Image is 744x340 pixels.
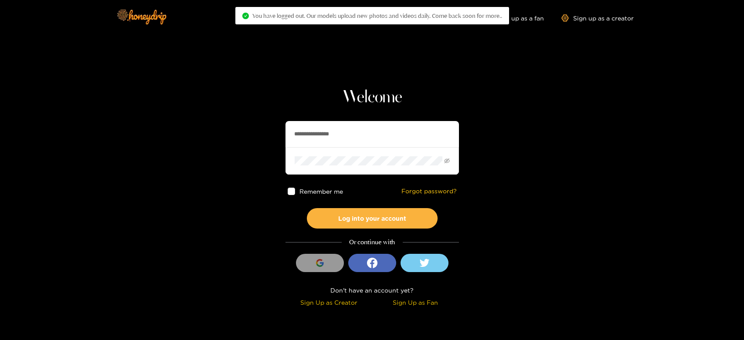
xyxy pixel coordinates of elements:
span: You have logged out. Our models upload new photos and videos daily. Come back soon for more.. [252,12,502,19]
span: eye-invisible [444,158,450,164]
span: Remember me [299,188,343,195]
a: Sign up as a fan [484,14,544,22]
div: Don't have an account yet? [285,285,459,295]
div: Sign Up as Creator [288,297,370,307]
div: Sign Up as Fan [374,297,457,307]
button: Log into your account [307,208,438,229]
h1: Welcome [285,87,459,108]
div: Or continue with [285,237,459,247]
a: Sign up as a creator [561,14,634,22]
a: Forgot password? [401,188,457,195]
span: check-circle [242,13,249,19]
